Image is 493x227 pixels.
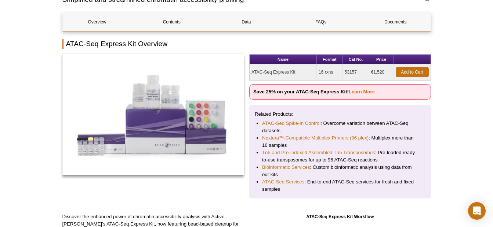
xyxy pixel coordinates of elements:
a: Nextera™-Compatible Multiplex Primers (96 plex) [262,134,369,142]
th: Price [369,55,394,64]
div: Open Intercom Messenger [468,202,486,220]
th: Name [250,55,317,64]
a: ATAC-Seq Spike-In Control [262,120,320,127]
td: 16 rxns [317,64,343,80]
li: : Multiplex more than 16 samples [262,134,418,149]
li: : Pre-loaded ready-to-use transposomes for up to 96 ATAC-Seq reactions [262,149,418,164]
th: Cat No. [343,55,369,64]
a: Tn5 and Pre-indexed Assembled Tn5 Transposomes [262,149,375,156]
li: : Overcome variation between ATAC-Seq datasets [262,120,418,134]
td: ATAC-Seq Express Kit [250,64,317,80]
strong: Save 25% on your ATAC-Seq Express Kit! [253,89,375,94]
a: ATAC-Seq Services [262,178,304,186]
img: ATAC-Seq Express Kit [62,54,244,175]
a: Documents [361,13,430,31]
a: Learn More [349,89,375,94]
a: Data [212,13,281,31]
strong: ATAC-Seq Express Kit Workflow [306,214,374,219]
a: Contents [137,13,206,31]
li: : Custom bioinformatic analysis using data from our kits [262,164,418,178]
td: €1,520 [369,64,394,80]
a: FAQs [286,13,355,31]
li: : End-to-end ATAC-Seq services for fresh and fixed samples [262,178,418,193]
th: Format [317,55,343,64]
a: Bioinformatic Services [262,164,310,171]
h2: ATAC-Seq Express Kit Overview [62,39,431,49]
a: Add to Cart [396,67,429,77]
p: Related Products: [255,111,425,118]
td: 53157 [343,64,369,80]
a: Overview [63,13,132,31]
